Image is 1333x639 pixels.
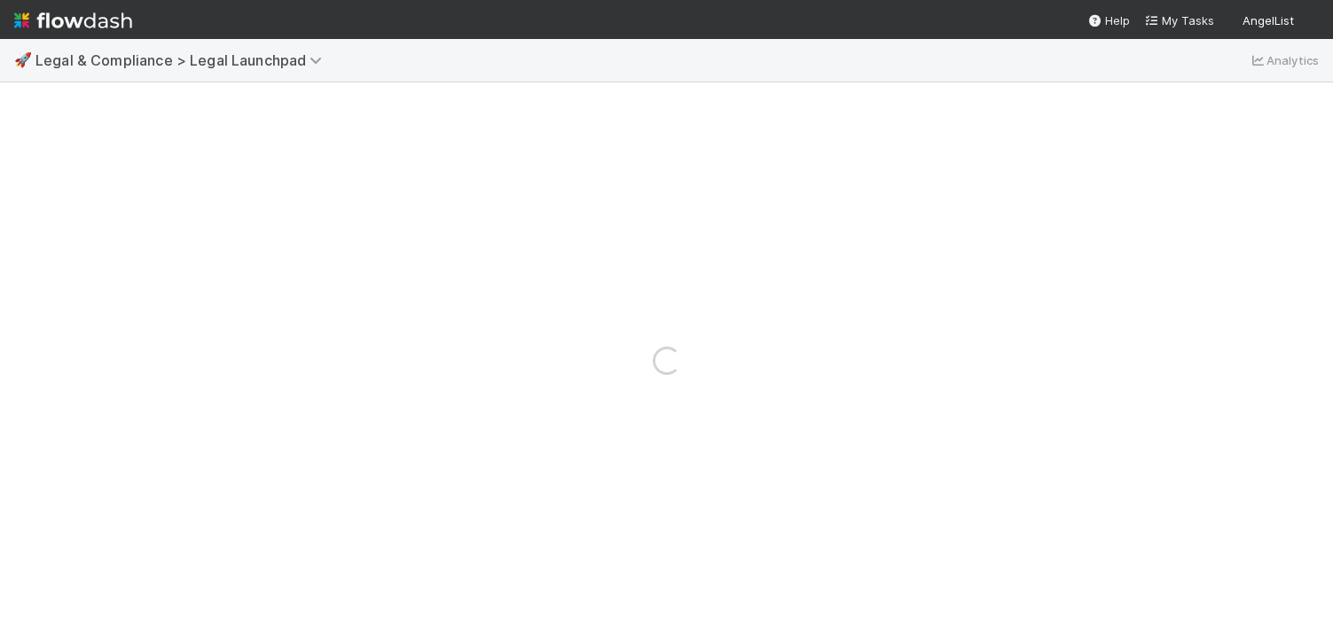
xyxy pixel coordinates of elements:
span: My Tasks [1144,13,1214,27]
div: Help [1087,12,1130,29]
span: 🚀 [14,52,32,67]
a: My Tasks [1144,12,1214,29]
a: Analytics [1249,50,1319,71]
span: Legal & Compliance > Legal Launchpad [35,51,331,69]
span: AngelList [1243,13,1294,27]
img: avatar_0b1dbcb8-f701-47e0-85bc-d79ccc0efe6c.png [1301,12,1319,30]
img: logo-inverted-e16ddd16eac7371096b0.svg [14,5,132,35]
